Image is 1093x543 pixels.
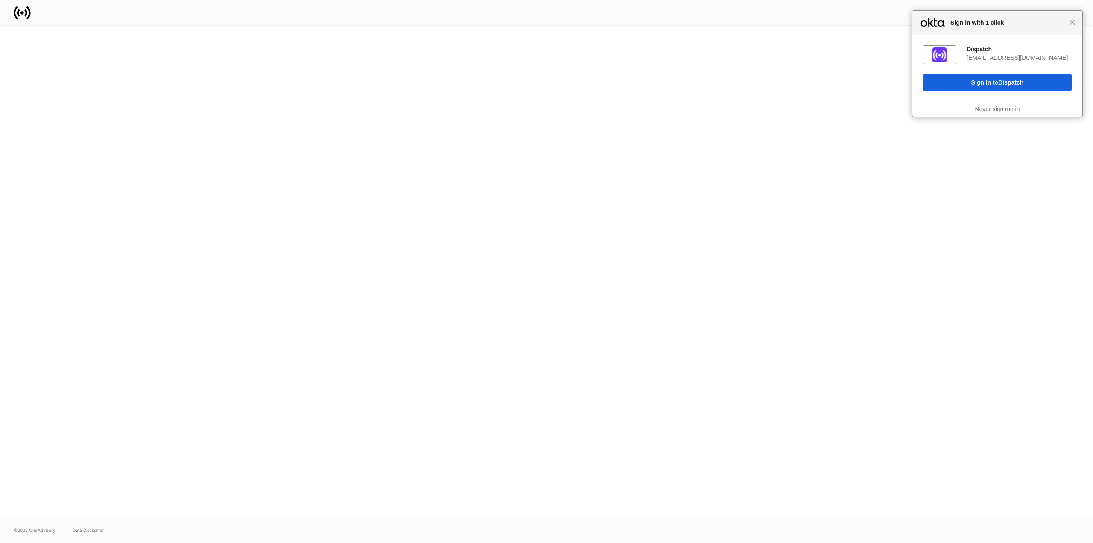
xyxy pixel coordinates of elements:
div: [EMAIL_ADDRESS][DOMAIN_NAME] [967,54,1072,62]
a: Never sign me in [975,106,1020,112]
span: Dispatch [998,79,1023,86]
span: © 2025 OneAdvisory [14,527,56,534]
button: Sign In toDispatch [923,74,1072,91]
span: Sign in with 1 click [946,18,1069,28]
a: Data Disclaimer [73,527,104,534]
div: Dispatch [967,45,1072,53]
span: Close [1069,19,1075,26]
img: fs01jxrofoggULhDH358 [932,47,947,62]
